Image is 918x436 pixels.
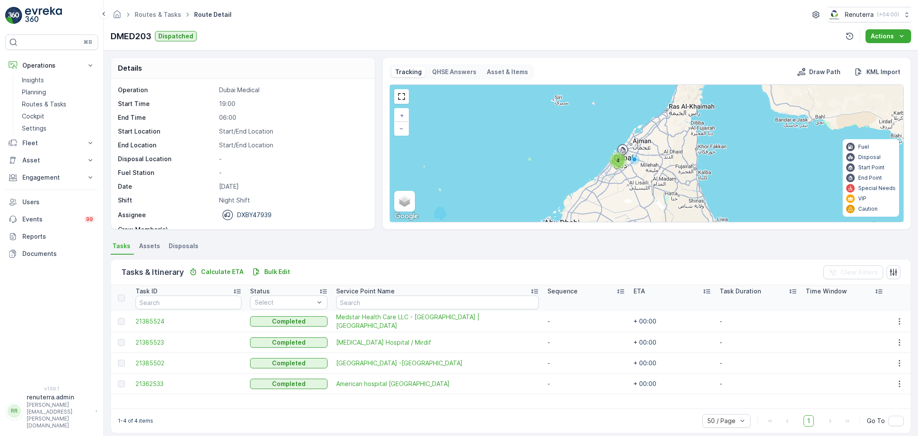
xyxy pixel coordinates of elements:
p: Start/End Location [219,127,366,136]
button: RRrenuterra.admin[PERSON_NAME][EMAIL_ADDRESS][PERSON_NAME][DOMAIN_NAME] [5,393,98,429]
button: Fleet [5,134,98,152]
p: Dispatched [158,32,193,40]
p: Start Location [118,127,216,136]
button: Engagement [5,169,98,186]
span: Tasks [112,242,130,250]
p: Task Duration [720,287,761,296]
button: Actions [865,29,911,43]
div: 0 [390,85,903,222]
td: - [543,311,629,332]
p: Assignee [118,211,146,219]
span: Disposals [169,242,198,250]
p: Start Time [118,100,216,108]
p: DMED203 [111,30,151,43]
p: Details [118,63,142,73]
div: Toggle Row Selected [118,339,125,346]
td: - [543,353,629,374]
button: Bulk Edit [249,267,294,277]
p: Draw Path [809,68,841,76]
p: Calculate ETA [201,268,244,276]
div: Toggle Row Selected [118,318,125,325]
td: - [715,332,801,353]
button: Completed [250,316,328,327]
a: Medstar Health Care LLC - Gulf Towers | Oud Mehta [336,313,539,330]
a: 21362533 [136,380,241,388]
a: Reports [5,228,98,245]
p: Crew Member(s) [118,225,216,234]
p: ⌘B [83,39,92,46]
p: Completed [272,317,306,326]
button: Completed [250,379,328,389]
span: Route Detail [192,10,233,19]
div: Toggle Row Selected [118,360,125,367]
img: Google [392,211,420,222]
p: Users [22,198,95,206]
p: Sequence [547,287,578,296]
a: Planning [19,86,98,98]
p: ( +04:00 ) [877,11,899,18]
a: HMS Hospital / Mirdif [336,338,539,347]
p: Clear Filters [841,268,878,277]
p: - [219,168,366,177]
p: Fuel Station [118,168,216,177]
p: ETA [634,287,645,296]
img: logo_light-DOdMpM7g.png [25,7,62,24]
p: Status [250,287,270,296]
td: + 00:00 [629,353,715,374]
p: Asset & Items [487,68,528,76]
span: Medstar Health Care LLC - [GEOGRAPHIC_DATA] | [GEOGRAPHIC_DATA] [336,313,539,330]
a: American Hospital -Oud Mehta [336,359,539,367]
a: Homepage [112,13,122,20]
td: - [543,374,629,394]
p: Disposal Location [118,155,216,163]
p: End Time [118,113,216,122]
p: [PERSON_NAME][EMAIL_ADDRESS][PERSON_NAME][DOMAIN_NAME] [27,402,91,429]
p: Start Point [858,164,884,171]
p: Reports [22,232,95,241]
p: VIP [858,195,866,202]
span: v 1.50.1 [5,386,98,391]
p: End Point [858,174,882,181]
a: Layers [395,192,414,211]
span: [GEOGRAPHIC_DATA] -[GEOGRAPHIC_DATA] [336,359,539,367]
p: Dubai Medical [219,86,366,94]
p: - [219,155,366,163]
p: End Location [118,141,216,149]
span: [MEDICAL_DATA] Hospital / Mirdif [336,338,539,347]
p: Task ID [136,287,158,296]
p: Insights [22,76,44,84]
p: Documents [22,249,95,258]
p: Cockpit [22,112,44,121]
a: Zoom In [395,109,408,122]
span: American hospital [GEOGRAPHIC_DATA] [336,380,539,388]
button: KML Import [851,67,904,77]
div: 4 [609,152,627,169]
p: Completed [272,380,306,388]
a: Settings [19,122,98,134]
button: Draw Path [794,67,844,77]
p: Tracking [395,68,422,76]
p: Caution [858,206,878,212]
p: QHSE Answers [432,68,476,76]
p: [DATE] [219,182,366,191]
p: Night Shift [219,196,366,205]
span: + [400,112,404,119]
button: Asset [5,152,98,169]
input: Search [336,296,539,309]
a: 21385502 [136,359,241,367]
p: - [219,225,366,234]
td: - [715,311,801,332]
span: Assets [139,242,160,250]
p: Operations [22,61,81,70]
p: DXBY47939 [237,211,272,219]
span: − [399,125,404,132]
p: Operation [118,86,216,94]
p: Planning [22,88,46,97]
td: - [715,353,801,374]
p: Time Window [806,287,847,296]
p: Renuterra [845,10,874,19]
a: Users [5,193,98,211]
td: + 00:00 [629,311,715,332]
a: 21385524 [136,317,241,326]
